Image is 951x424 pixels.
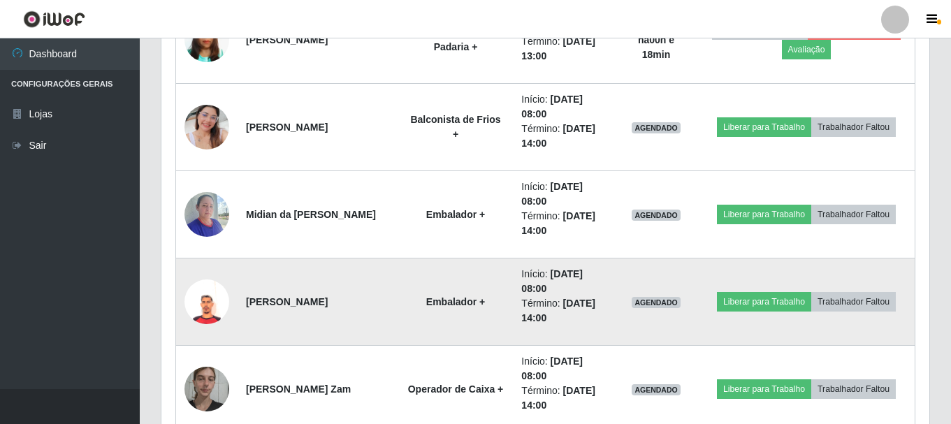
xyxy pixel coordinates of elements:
strong: [PERSON_NAME] [246,122,328,133]
li: Início: [521,267,606,296]
button: Trabalhador Faltou [811,117,896,137]
button: Trabalhador Faltou [811,292,896,312]
li: Término: [521,34,606,64]
strong: [PERSON_NAME] [246,34,328,45]
strong: [PERSON_NAME] Zam [246,383,351,395]
button: Liberar para Trabalho [717,205,811,224]
span: AGENDADO [632,122,681,133]
strong: Operador de Caixa + [408,383,504,395]
strong: Midian da [PERSON_NAME] [246,209,376,220]
strong: Embalador + [426,296,485,307]
span: AGENDADO [632,210,681,221]
li: Início: [521,180,606,209]
img: CoreUI Logo [23,10,85,28]
button: Liberar para Trabalho [717,292,811,312]
strong: [PERSON_NAME] [246,296,328,307]
time: [DATE] 08:00 [521,356,583,381]
strong: há 00 h e 18 min [638,34,674,60]
img: 1700866238671.jpeg [184,359,229,418]
li: Término: [521,122,606,151]
li: Término: [521,209,606,238]
li: Término: [521,296,606,326]
strong: Embalador + [426,209,485,220]
time: [DATE] 08:00 [521,181,583,207]
span: AGENDADO [632,297,681,308]
li: Término: [521,383,606,413]
time: [DATE] 08:00 [521,268,583,294]
img: 1741723439768.jpeg [184,279,229,324]
button: Avaliação [782,40,832,59]
img: 1723687627540.jpeg [184,184,229,244]
button: Trabalhador Faltou [811,379,896,399]
button: Liberar para Trabalho [717,379,811,399]
button: Trabalhador Faltou [811,205,896,224]
button: Liberar para Trabalho [717,117,811,137]
strong: Balconista de Frios + [410,114,500,140]
span: AGENDADO [632,384,681,395]
li: Início: [521,354,606,383]
time: [DATE] 08:00 [521,94,583,119]
img: 1708364606338.jpeg [184,87,229,167]
li: Início: [521,92,606,122]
